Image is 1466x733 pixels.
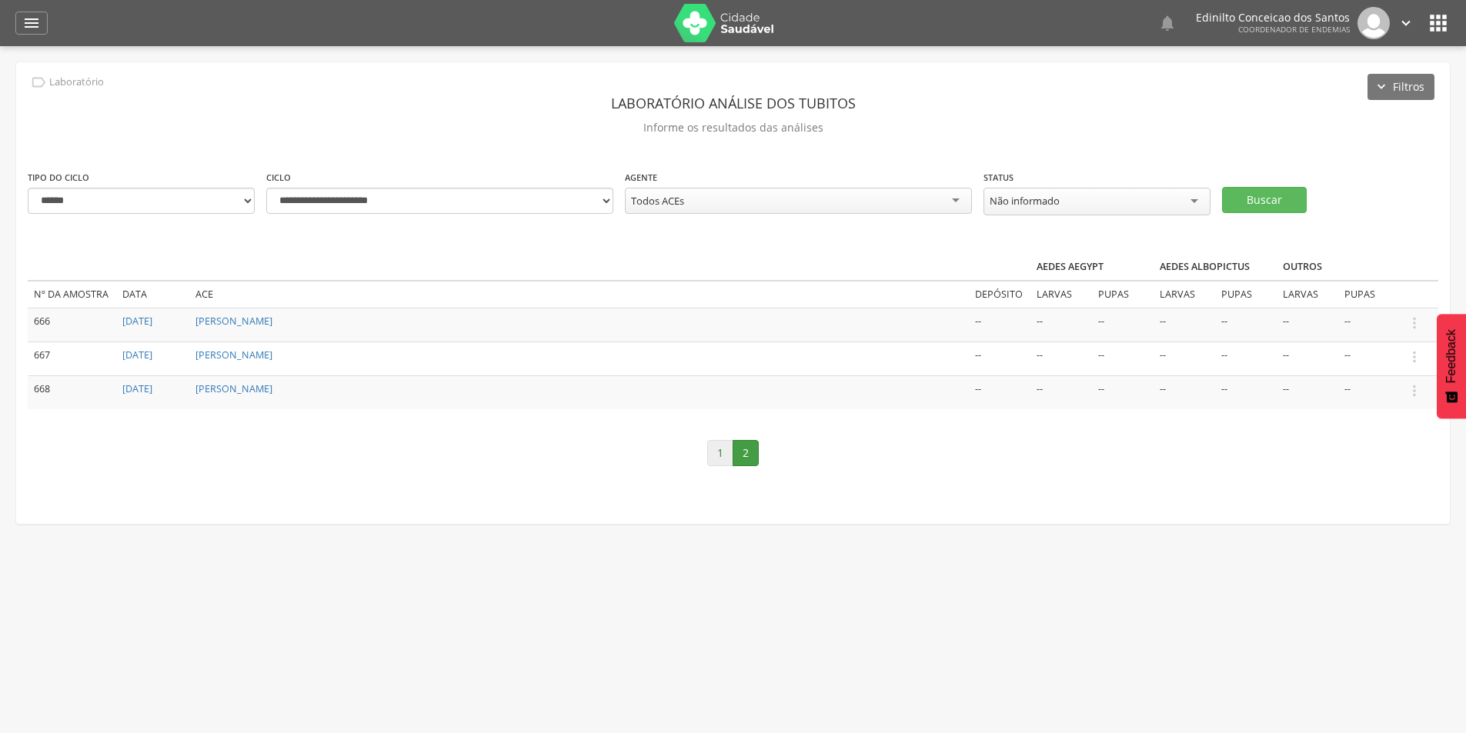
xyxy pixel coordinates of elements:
[15,12,48,35] a: 
[1030,342,1092,375] td: --
[1030,281,1092,308] td: Larvas
[1406,382,1423,399] i: 
[28,342,116,375] td: 667
[1154,342,1215,375] td: --
[1338,281,1400,308] td: Pupas
[1277,342,1338,375] td: --
[49,76,104,88] p: Laboratório
[1030,254,1154,281] th: Aedes aegypt
[189,281,969,308] td: ACE
[1444,329,1458,383] span: Feedback
[1154,308,1215,342] td: --
[28,117,1438,138] p: Informe os resultados das análises
[28,89,1438,117] header: Laboratório análise dos tubitos
[1437,314,1466,418] button: Feedback - Mostrar pesquisa
[969,375,1030,408] td: --
[1092,281,1154,308] td: Pupas
[1215,308,1277,342] td: --
[1406,315,1423,332] i: 
[28,281,116,308] td: Nº da amostra
[1367,74,1434,100] button: Filtros
[195,348,272,362] a: [PERSON_NAME]
[1215,281,1277,308] td: Pupas
[28,375,116,408] td: 668
[1030,375,1092,408] td: --
[22,14,41,32] i: 
[969,308,1030,342] td: --
[1338,308,1400,342] td: --
[707,440,733,466] a: 1
[1398,15,1414,32] i: 
[266,172,291,184] label: Ciclo
[1154,254,1277,281] th: Aedes albopictus
[1196,12,1350,23] p: Edinilto Conceicao dos Santos
[1222,187,1307,213] button: Buscar
[122,348,152,362] a: [DATE]
[122,315,152,328] a: [DATE]
[1277,254,1400,281] th: Outros
[969,281,1030,308] td: Depósito
[625,172,657,184] label: Agente
[990,194,1060,208] div: Não informado
[30,74,47,91] i: 
[1158,14,1177,32] i: 
[1338,342,1400,375] td: --
[195,382,272,395] a: [PERSON_NAME]
[1277,281,1338,308] td: Larvas
[1338,375,1400,408] td: --
[1398,7,1414,39] a: 
[1092,375,1154,408] td: --
[1154,281,1215,308] td: Larvas
[1238,24,1350,35] span: Coordenador de Endemias
[1158,7,1177,39] a: 
[983,172,1014,184] label: Status
[1406,348,1423,365] i: 
[1426,11,1451,35] i: 
[1215,375,1277,408] td: --
[631,194,684,208] div: Todos ACEs
[733,440,759,466] a: 2
[28,308,116,342] td: 666
[1092,342,1154,375] td: --
[1277,375,1338,408] td: --
[1215,342,1277,375] td: --
[195,315,272,328] a: [PERSON_NAME]
[969,342,1030,375] td: --
[1277,308,1338,342] td: --
[1092,308,1154,342] td: --
[116,281,189,308] td: Data
[122,382,152,395] a: [DATE]
[1030,308,1092,342] td: --
[28,172,89,184] label: Tipo do ciclo
[1154,375,1215,408] td: --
